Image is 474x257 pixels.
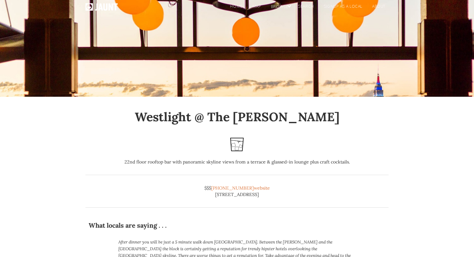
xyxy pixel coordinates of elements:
a: home [223,3,246,13]
a: home [85,3,118,14]
div: What locals are saying . . . [89,222,385,233]
div: browse [264,4,292,13]
div: $$$ [204,185,211,191]
img: Jaunt logo [85,3,118,11]
a: search [291,3,317,13]
div: [STREET_ADDRESS] [204,191,270,198]
a: website [254,185,270,191]
a: [PHONE_NUMBER] [211,185,254,191]
a: About [366,3,389,13]
a: map [246,3,264,13]
div: 22nd floor rooftop bar with panoramic skyline views from a terrace & glassed-in lounge plus craft... [85,159,389,165]
div: homemapbrowse [223,3,291,13]
a: signup as a local [317,3,366,13]
h1: Westlight @ The [PERSON_NAME] [85,110,389,124]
